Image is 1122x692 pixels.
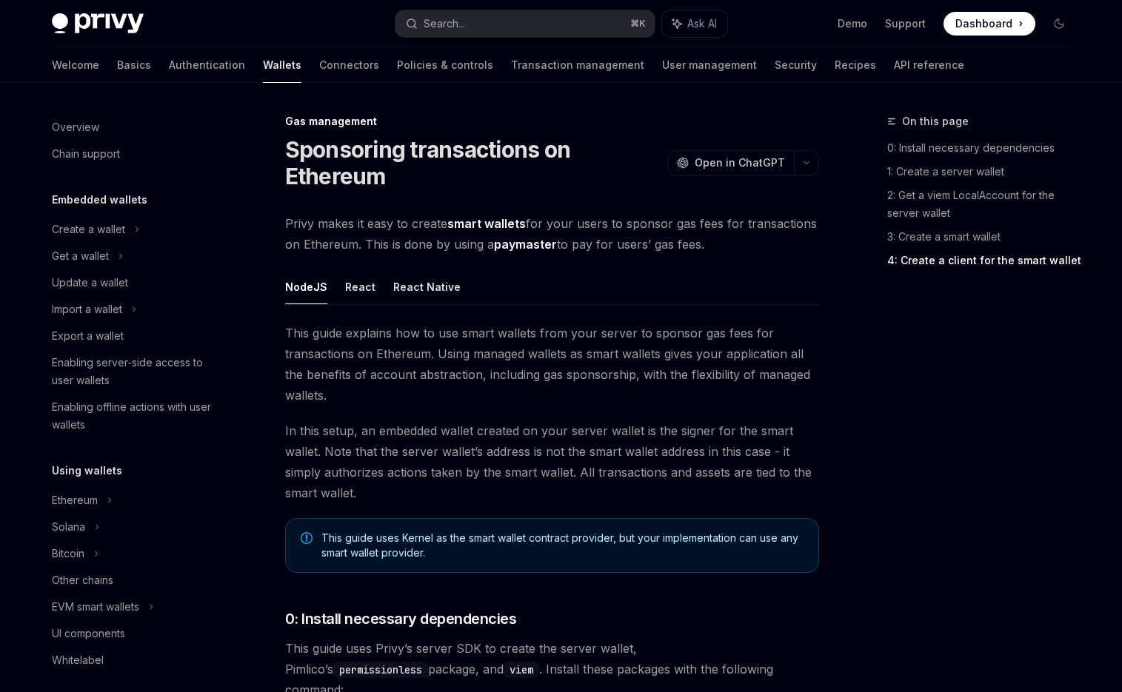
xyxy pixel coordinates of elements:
[52,274,128,292] div: Update a wallet
[321,531,804,560] span: This guide uses Kernel as the smart wallet contract provider, but your implementation can use any...
[955,16,1012,31] span: Dashboard
[52,118,99,136] div: Overview
[319,47,379,83] a: Connectors
[285,114,819,129] div: Gas management
[40,394,230,438] a: Enabling offline actions with user wallets
[887,136,1083,160] a: 0: Install necessary dependencies
[630,18,646,30] span: ⌘ K
[40,567,230,594] a: Other chains
[52,247,109,265] div: Get a wallet
[447,216,526,231] strong: smart wallets
[494,237,557,252] a: paymaster
[397,47,493,83] a: Policies & controls
[52,13,144,34] img: dark logo
[285,608,517,629] span: 0: Install necessary dependencies
[40,269,230,296] a: Update a wallet
[511,47,644,83] a: Transaction management
[944,12,1035,36] a: Dashboard
[52,462,122,480] h5: Using wallets
[838,16,867,31] a: Demo
[52,598,139,616] div: EVM smart wallets
[695,155,785,170] span: Open in ChatGPT
[393,269,461,304] button: React Native
[52,327,124,345] div: Export a wallet
[835,47,876,83] a: Recipes
[52,398,221,434] div: Enabling offline actions with user wallets
[885,16,926,31] a: Support
[894,47,964,83] a: API reference
[169,47,245,83] a: Authentication
[52,491,98,509] div: Ethereum
[667,150,794,175] button: Open in ChatGPT
[775,47,817,83] a: Security
[687,16,717,31] span: Ask AI
[52,221,125,238] div: Create a wallet
[52,545,84,562] div: Bitcoin
[285,136,661,189] h1: Sponsoring transactions on Ethereum
[345,269,375,304] button: React
[887,160,1083,184] a: 1: Create a server wallet
[52,571,113,589] div: Other chains
[40,620,230,647] a: UI components
[504,662,539,678] code: viem
[52,518,85,536] div: Solana
[285,323,819,406] span: This guide explains how to use smart wallets from your server to sponsor gas fees for transaction...
[1047,12,1071,36] button: Toggle dark mode
[40,647,230,673] a: Whitelabel
[40,114,230,141] a: Overview
[424,15,465,33] div: Search...
[52,651,104,669] div: Whitelabel
[395,10,655,37] button: Search...⌘K
[40,323,230,349] a: Export a wallet
[285,213,819,255] span: Privy makes it easy to create for your users to sponsor gas fees for transactions on Ethereum. Th...
[52,145,120,163] div: Chain support
[52,47,99,83] a: Welcome
[887,225,1083,249] a: 3: Create a smart wallet
[40,141,230,167] a: Chain support
[52,300,122,318] div: Import a wallet
[40,349,230,394] a: Enabling server-side access to user wallets
[333,662,428,678] code: permissionless
[263,47,301,83] a: Wallets
[117,47,151,83] a: Basics
[301,532,313,544] svg: Note
[662,10,727,37] button: Ask AI
[887,184,1083,225] a: 2: Get a viem LocalAccount for the server wallet
[662,47,757,83] a: User management
[52,625,125,642] div: UI components
[902,112,969,130] span: On this page
[52,191,147,209] h5: Embedded wallets
[285,269,327,304] button: NodeJS
[887,249,1083,272] a: 4: Create a client for the smart wallet
[285,420,819,503] span: In this setup, an embedded wallet created on your server wallet is the signer for the smart walle...
[52,354,221,389] div: Enabling server-side access to user wallets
